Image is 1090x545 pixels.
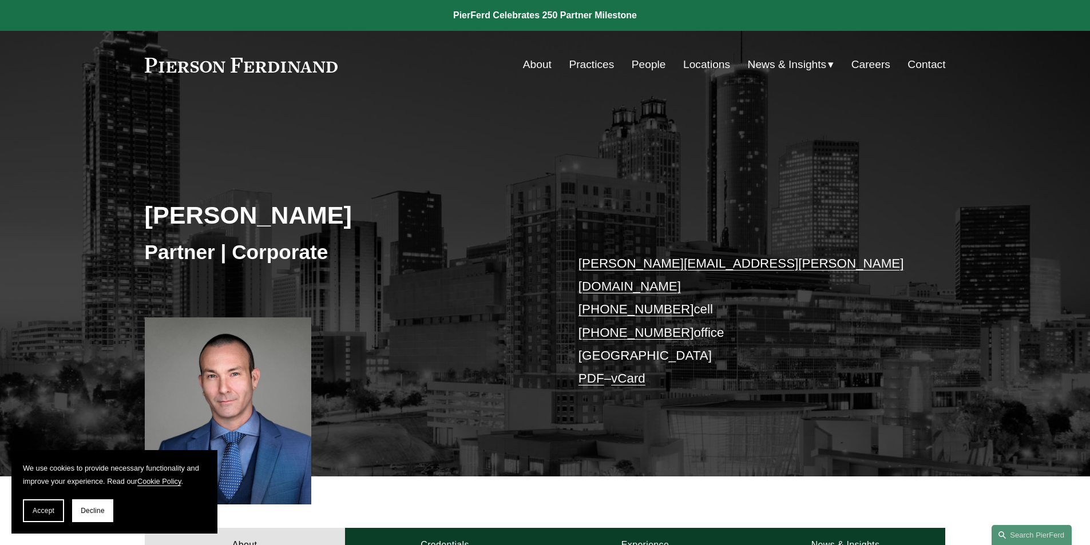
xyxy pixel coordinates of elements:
a: Locations [683,54,730,75]
a: [PHONE_NUMBER] [578,302,694,316]
a: [PHONE_NUMBER] [578,325,694,340]
a: Contact [907,54,945,75]
h2: [PERSON_NAME] [145,200,545,230]
a: People [632,54,666,75]
a: PDF [578,371,604,385]
span: Decline [81,507,105,515]
button: Accept [23,499,64,522]
a: vCard [611,371,645,385]
a: Search this site [992,525,1072,545]
a: folder dropdown [748,54,834,75]
button: Decline [72,499,113,522]
a: Cookie Policy [137,477,181,486]
h3: Partner | Corporate [145,240,545,265]
p: cell office [GEOGRAPHIC_DATA] – [578,252,912,391]
span: Accept [33,507,54,515]
a: About [523,54,552,75]
a: Practices [569,54,614,75]
a: Careers [851,54,890,75]
span: News & Insights [748,55,827,75]
section: Cookie banner [11,450,217,534]
p: We use cookies to provide necessary functionality and improve your experience. Read our . [23,462,206,488]
a: [PERSON_NAME][EMAIL_ADDRESS][PERSON_NAME][DOMAIN_NAME] [578,256,904,293]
